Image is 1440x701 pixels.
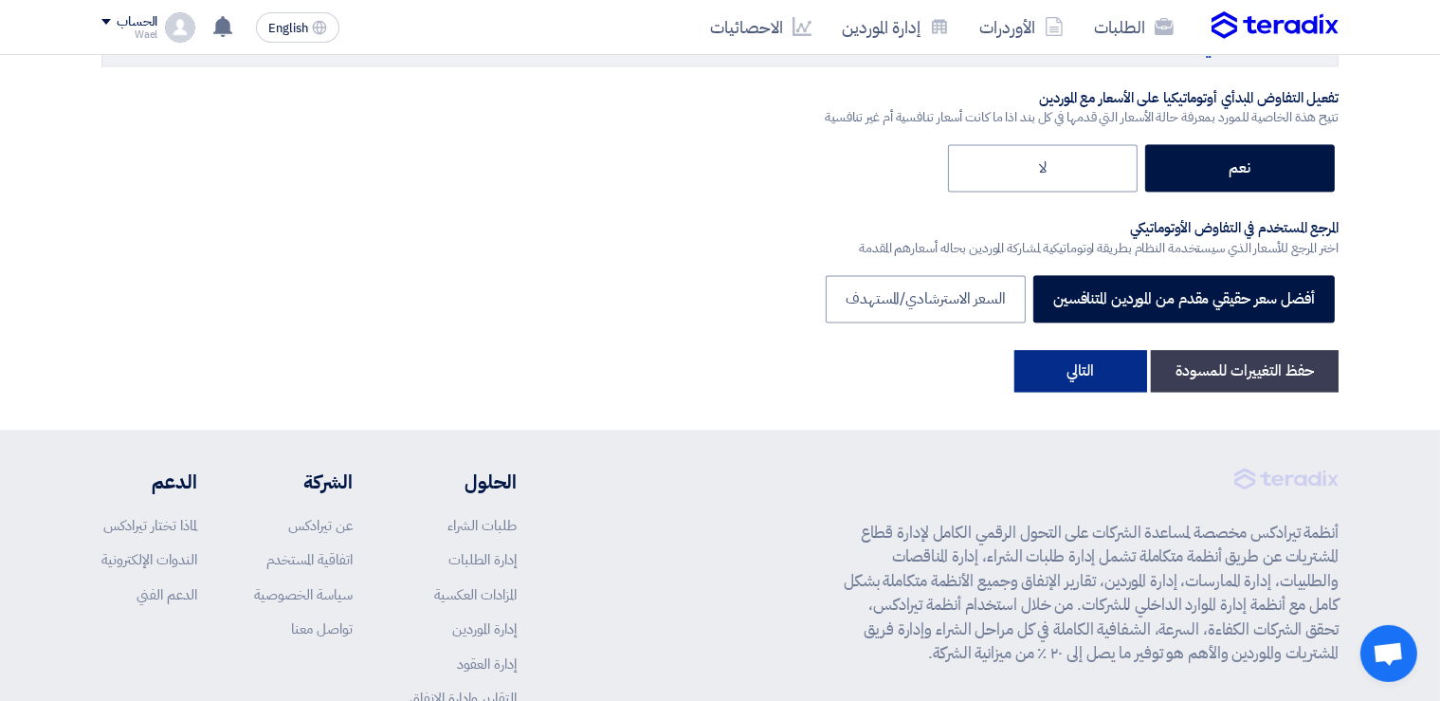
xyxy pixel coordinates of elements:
a: إدارة الموردين [827,5,964,49]
button: English [256,12,339,43]
a: الأوردرات [964,5,1079,49]
a: لماذا تختار تيرادكس [103,515,197,536]
a: اتفاقية المستخدم [266,549,353,570]
div: اختر المرجع للأسعار الذي سيستخدمة النظام بطريقة اوتوماتيكية لمشاركة الموردين بحاله أسعارهم المقدمة [859,238,1339,258]
div: الحساب [117,14,157,30]
img: profile_test.png [165,12,195,43]
a: الندوات الإلكترونية [101,549,197,570]
label: أفضل سعر حقيقي مقدم من الموردين المتنافسين [1033,275,1335,323]
a: عن تيرادكس [288,515,353,536]
button: التالي [1014,350,1147,392]
a: تواصل معنا [291,618,353,639]
a: إدارة الطلبات [448,549,517,570]
div: تتيح هذة الخاصية للمورد بمعرفة حالة الأسعار التي قدمها في كل بند اذا ما كانت أسعار تنافسية أم غير... [825,107,1339,127]
li: الحلول [410,468,517,496]
a: إدارة الموردين [452,618,517,639]
div: تفعيل التفاوض المبدأي أوتوماتيكيا على الأسعار مع الموردين [825,89,1339,108]
label: نعم [1145,144,1335,192]
div: المرجع المستخدم في التفاوض الأوتوماتيكي [859,219,1339,238]
a: الطلبات [1079,5,1189,49]
img: Teradix logo [1212,11,1339,40]
li: الشركة [254,468,353,496]
label: لا [948,144,1138,192]
span: English [268,22,308,35]
label: السعر الاسترشادي/المستهدف [826,275,1026,323]
p: أنظمة تيرادكس مخصصة لمساعدة الشركات على التحول الرقمي الكامل لإدارة قطاع المشتريات عن طريق أنظمة ... [844,521,1339,666]
div: Wael [101,29,157,40]
button: حفظ التغييرات للمسودة [1151,350,1339,392]
a: الدعم الفني [137,584,197,605]
a: الاحصائيات [695,5,827,49]
a: المزادات العكسية [434,584,517,605]
a: إدارة العقود [457,654,517,674]
a: طلبات الشراء [447,515,517,536]
div: Open chat [1360,625,1417,682]
li: الدعم [101,468,197,496]
a: سياسة الخصوصية [254,584,353,605]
